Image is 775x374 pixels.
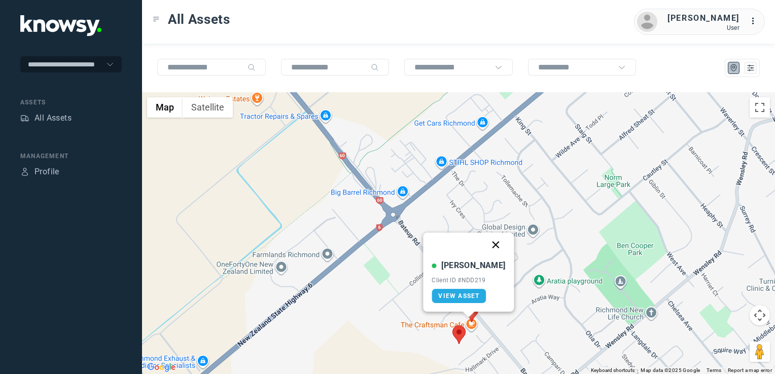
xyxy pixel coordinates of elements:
[750,305,770,325] button: Map camera controls
[728,367,772,373] a: Report a map error
[637,12,657,32] img: avatar.png
[147,97,183,118] button: Show street map
[20,166,59,178] a: ProfileProfile
[248,63,256,71] div: Search
[750,97,770,118] button: Toggle fullscreen view
[750,15,762,29] div: :
[432,289,486,303] a: View Asset
[20,15,101,36] img: Application Logo
[667,24,739,31] div: User
[153,16,160,23] div: Toggle Menu
[667,12,739,24] div: [PERSON_NAME]
[20,114,29,123] div: Assets
[750,17,760,25] tspan: ...
[34,166,59,178] div: Profile
[746,63,755,72] div: List
[484,233,508,257] button: Close
[707,367,722,373] a: Terms (opens in new tab)
[20,98,122,107] div: Assets
[20,112,72,124] a: AssetsAll Assets
[750,15,762,27] div: :
[729,63,738,72] div: Map
[438,292,479,300] span: View Asset
[145,361,178,374] a: Open this area in Google Maps (opens a new window)
[641,367,700,373] span: Map data ©2025 Google
[750,342,770,362] button: Drag Pegman onto the map to open Street View
[145,361,178,374] img: Google
[441,259,505,272] div: [PERSON_NAME]
[183,97,233,118] button: Show satellite imagery
[34,112,72,124] div: All Assets
[20,167,29,176] div: Profile
[371,63,379,71] div: Search
[591,367,635,374] button: Keyboard shortcuts
[168,10,230,28] span: All Assets
[20,152,122,161] div: Management
[432,277,505,284] div: Client ID #NDD219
